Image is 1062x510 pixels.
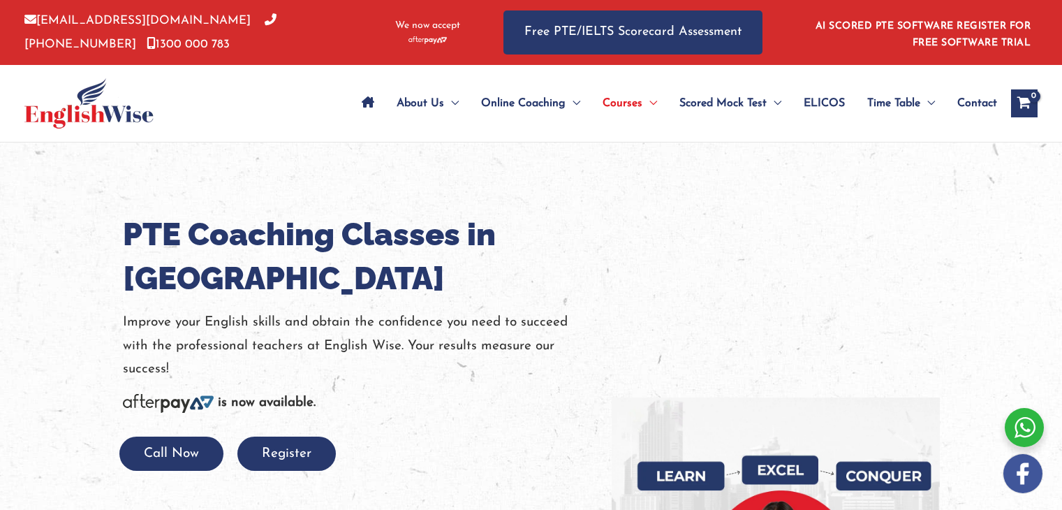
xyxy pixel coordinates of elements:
span: Menu Toggle [767,79,781,128]
span: Time Table [867,79,920,128]
span: We now accept [395,19,460,33]
a: [PHONE_NUMBER] [24,15,276,50]
a: Online CoachingMenu Toggle [470,79,591,128]
span: Menu Toggle [642,79,657,128]
h1: PTE Coaching Classes in [GEOGRAPHIC_DATA] [123,212,591,300]
a: ELICOS [792,79,856,128]
img: Afterpay-Logo [123,394,214,413]
a: Free PTE/IELTS Scorecard Assessment [503,10,762,54]
span: About Us [397,79,444,128]
button: Call Now [119,437,223,471]
a: CoursesMenu Toggle [591,79,668,128]
a: About UsMenu Toggle [385,79,470,128]
button: Register [237,437,336,471]
span: Menu Toggle [444,79,459,128]
span: Menu Toggle [920,79,935,128]
img: cropped-ew-logo [24,78,154,129]
img: white-facebook.png [1003,454,1042,493]
a: View Shopping Cart, empty [1011,89,1038,117]
span: Online Coaching [481,79,566,128]
img: Afterpay-Logo [408,36,447,44]
a: [EMAIL_ADDRESS][DOMAIN_NAME] [24,15,251,27]
span: Menu Toggle [566,79,580,128]
p: Improve your English skills and obtain the confidence you need to succeed with the professional t... [123,311,591,381]
span: ELICOS [804,79,845,128]
a: Register [237,447,336,460]
a: 1300 000 783 [147,38,230,50]
span: Courses [603,79,642,128]
a: Call Now [119,447,223,460]
b: is now available. [218,396,316,409]
a: AI SCORED PTE SOFTWARE REGISTER FOR FREE SOFTWARE TRIAL [816,21,1031,48]
nav: Site Navigation: Main Menu [351,79,997,128]
span: Contact [957,79,997,128]
aside: Header Widget 1 [807,10,1038,55]
a: Scored Mock TestMenu Toggle [668,79,792,128]
a: Time TableMenu Toggle [856,79,946,128]
a: Contact [946,79,997,128]
span: Scored Mock Test [679,79,767,128]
